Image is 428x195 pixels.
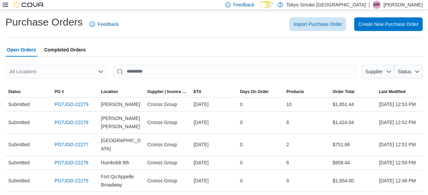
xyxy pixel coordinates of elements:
input: Dark Mode [260,1,274,8]
span: Submitted [8,159,30,167]
span: Create New Purchase Order [358,21,418,28]
p: | [368,1,370,9]
button: Open list of options [98,69,104,74]
div: Cronos Group [144,156,191,169]
span: Submitted [8,100,30,108]
p: Tokyo Smoke [GEOGRAPHIC_DATA] [286,1,366,9]
span: 0 [240,159,243,167]
button: Days On Order [237,86,284,97]
div: [DATE] 12:50 PM [376,156,423,169]
span: Last Modified [379,89,405,94]
button: PO # [52,86,98,97]
div: [DATE] 12:53 PM [376,97,423,111]
span: 8 [286,118,289,126]
div: Cronos Group [144,174,191,187]
button: Products [284,86,330,97]
span: 0 [240,118,243,126]
button: Status [5,86,52,97]
span: 6 [286,159,289,167]
span: Supplier [365,69,383,74]
span: Humboldt 8th [101,159,129,167]
a: Feedback [87,17,121,31]
span: Feedback [98,21,118,28]
span: Submitted [8,118,30,126]
button: Supplier [362,65,394,78]
span: Products [286,89,304,94]
div: $958.44 [330,156,376,169]
div: Cronos Group [144,97,191,111]
span: 10 [286,100,292,108]
input: This is a search bar. After typing your query, hit enter to filter the results lower in the page. [113,65,356,78]
span: Import Purchase Order [294,21,342,28]
div: Mariana Reimer [372,1,381,9]
div: Location [101,89,118,94]
a: PO7JGD-22279 [54,100,89,108]
div: [DATE] [191,174,237,187]
div: $1,651.44 [330,97,376,111]
p: [PERSON_NAME] [383,1,423,9]
button: Order Total [330,86,376,97]
span: Fort Qu'Appelle Broadway [101,172,142,189]
span: Days On Order [240,89,269,94]
div: Cronos Group [144,138,191,151]
span: Open Orders [7,43,36,57]
span: [PERSON_NAME] [101,100,140,108]
span: 0 [240,100,243,108]
a: PO7JGD-22278 [54,118,89,126]
button: Create New Purchase Order [354,17,423,31]
span: 2 [286,140,289,149]
button: Import Purchase Order [289,17,346,31]
div: [DATE] [191,97,237,111]
span: 9 [286,177,289,185]
span: PO # [54,89,64,94]
button: Last Modified [376,86,423,97]
span: Status [398,69,411,74]
a: PO7JGD-22277 [54,140,89,149]
span: 0 [240,140,243,149]
span: MR [374,1,380,9]
span: 0 [240,177,243,185]
span: [GEOGRAPHIC_DATA] [101,136,142,153]
div: [DATE] 12:51 PM [376,138,423,151]
span: Supplier | Invoice Number [147,89,188,94]
span: [PERSON_NAME] [PERSON_NAME] [101,114,142,131]
div: Cronos Group [144,116,191,129]
span: Submitted [8,177,30,185]
button: Supplier | Invoice Number [144,86,191,97]
div: [DATE] [191,116,237,129]
img: Cova [14,1,44,8]
span: Completed Orders [44,43,86,57]
div: $751.86 [330,138,376,151]
a: PO7JGD-22276 [54,159,89,167]
h1: Purchase Orders [5,15,83,29]
div: $1,424.04 [330,116,376,129]
div: $1,854.00 [330,174,376,187]
button: ETA [191,86,237,97]
span: ETA [193,89,201,94]
span: Order Total [333,89,354,94]
span: Feedback [233,1,254,8]
div: [DATE] [191,138,237,151]
button: Status [394,65,423,78]
div: [DATE] 12:46 PM [376,174,423,187]
div: [DATE] 12:52 PM [376,116,423,129]
div: [DATE] [191,156,237,169]
button: Location [98,86,144,97]
span: Submitted [8,140,30,149]
a: PO7JGD-22275 [54,177,89,185]
span: Status [8,89,21,94]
